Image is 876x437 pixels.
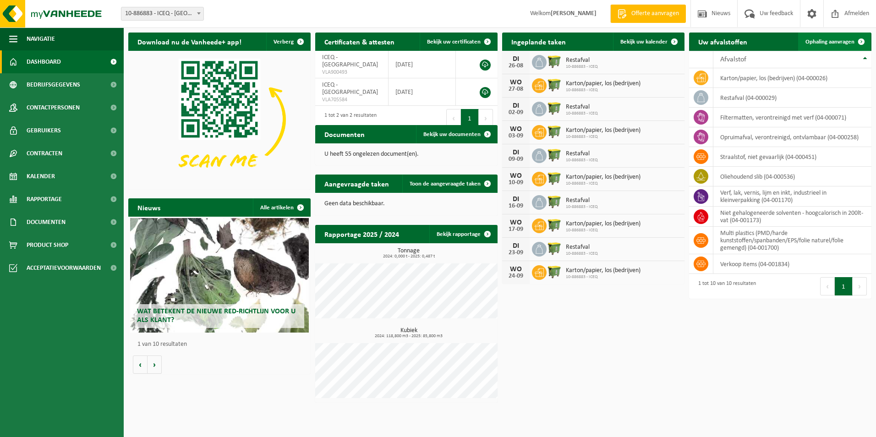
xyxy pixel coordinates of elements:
div: 10-09 [507,180,525,186]
img: WB-1100-HPE-GN-50 [547,77,562,93]
p: U heeft 55 ongelezen document(en). [324,151,488,158]
td: verf, lak, vernis, lijm en inkt, industrieel in kleinverpakking (04-001170) [713,186,871,207]
button: Previous [820,277,835,295]
a: Bekijk uw kalender [613,33,684,51]
h2: Download nu de Vanheede+ app! [128,33,251,50]
span: Karton/papier, los (bedrijven) [566,127,641,134]
img: Download de VHEPlus App [128,51,311,188]
div: DI [507,102,525,109]
h2: Nieuws [128,198,170,216]
span: Karton/papier, los (bedrijven) [566,174,641,181]
div: 02-09 [507,109,525,116]
button: Previous [446,109,461,127]
td: multi plastics (PMD/harde kunststoffen/spanbanden/EPS/folie naturel/folie gemengd) (04-001700) [713,227,871,254]
div: DI [507,55,525,63]
span: 10-886883 - ICEQ [566,134,641,140]
span: Restafval [566,150,598,158]
h2: Aangevraagde taken [315,175,398,192]
td: oliehoudend slib (04-000536) [713,167,871,186]
a: Wat betekent de nieuwe RED-richtlijn voor u als klant? [130,218,309,333]
span: Documenten [27,211,66,234]
span: Navigatie [27,27,55,50]
span: Contactpersonen [27,96,80,119]
h2: Rapportage 2025 / 2024 [315,225,408,243]
h2: Documenten [315,125,374,143]
a: Alle artikelen [253,198,310,217]
span: Verberg [274,39,294,45]
img: WB-1100-HPE-GN-51 [547,147,562,163]
img: WB-1100-HPE-GN-50 [547,170,562,186]
button: Volgende [148,355,162,374]
div: 24-09 [507,273,525,279]
td: verkoop items (04-001834) [713,254,871,274]
td: [DATE] [389,51,456,78]
p: Geen data beschikbaar. [324,201,488,207]
span: Restafval [566,244,598,251]
span: VLA705584 [322,96,381,104]
span: Ophaling aanvragen [805,39,854,45]
div: 26-08 [507,63,525,69]
span: Acceptatievoorwaarden [27,257,101,279]
img: WB-1100-HPE-GN-50 [547,217,562,233]
img: WB-1100-HPE-GN-51 [547,194,562,209]
a: Bekijk uw certificaten [420,33,497,51]
div: WO [507,79,525,86]
span: 10-886883 - ICEQ [566,87,641,93]
td: restafval (04-000029) [713,88,871,108]
a: Bekijk rapportage [429,225,497,243]
div: WO [507,266,525,273]
div: 16-09 [507,203,525,209]
strong: [PERSON_NAME] [551,10,597,17]
a: Offerte aanvragen [610,5,686,23]
button: 1 [835,277,853,295]
img: WB-1100-HPE-GN-51 [547,100,562,116]
span: Afvalstof [720,56,746,63]
img: WB-1100-HPE-GN-51 [547,54,562,69]
h3: Tonnage [320,248,498,259]
h3: Kubiek [320,328,498,339]
button: Next [853,277,867,295]
button: Vorige [133,355,148,374]
div: DI [507,149,525,156]
span: 2024: 0,000 t - 2025: 0,487 t [320,254,498,259]
td: opruimafval, verontreinigd, ontvlambaar (04-000258) [713,127,871,147]
span: Bedrijfsgegevens [27,73,80,96]
span: Karton/papier, los (bedrijven) [566,220,641,228]
span: Gebruikers [27,119,61,142]
p: 1 van 10 resultaten [137,341,306,348]
span: 10-886883 - ICEQ [566,274,641,280]
div: WO [507,172,525,180]
span: Bekijk uw documenten [423,131,481,137]
span: 10-886883 - ICEQ [566,158,598,163]
span: Wat betekent de nieuwe RED-richtlijn voor u als klant? [137,308,296,324]
span: 10-886883 - ICEQ [566,228,641,233]
td: filtermatten, verontreinigd met verf (04-000071) [713,108,871,127]
h2: Certificaten & attesten [315,33,404,50]
span: Product Shop [27,234,68,257]
span: Contracten [27,142,62,165]
div: DI [507,196,525,203]
div: 1 tot 2 van 2 resultaten [320,108,377,128]
span: 10-886883 - ICEQ [566,204,598,210]
td: [DATE] [389,78,456,106]
span: Karton/papier, los (bedrijven) [566,80,641,87]
div: WO [507,126,525,133]
button: Verberg [266,33,310,51]
div: DI [507,242,525,250]
td: straalstof, niet gevaarlijk (04-000451) [713,147,871,167]
span: Restafval [566,57,598,64]
span: 10-886883 - ICEQ [566,64,598,70]
span: Kalender [27,165,55,188]
span: ICEQ - [GEOGRAPHIC_DATA] [322,82,378,96]
span: VLA900493 [322,69,381,76]
span: Rapportage [27,188,62,211]
div: 23-09 [507,250,525,256]
a: Ophaling aanvragen [798,33,871,51]
span: Dashboard [27,50,61,73]
a: Bekijk uw documenten [416,125,497,143]
div: WO [507,219,525,226]
h2: Ingeplande taken [502,33,575,50]
td: karton/papier, los (bedrijven) (04-000026) [713,68,871,88]
button: 1 [461,109,479,127]
span: Restafval [566,104,598,111]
